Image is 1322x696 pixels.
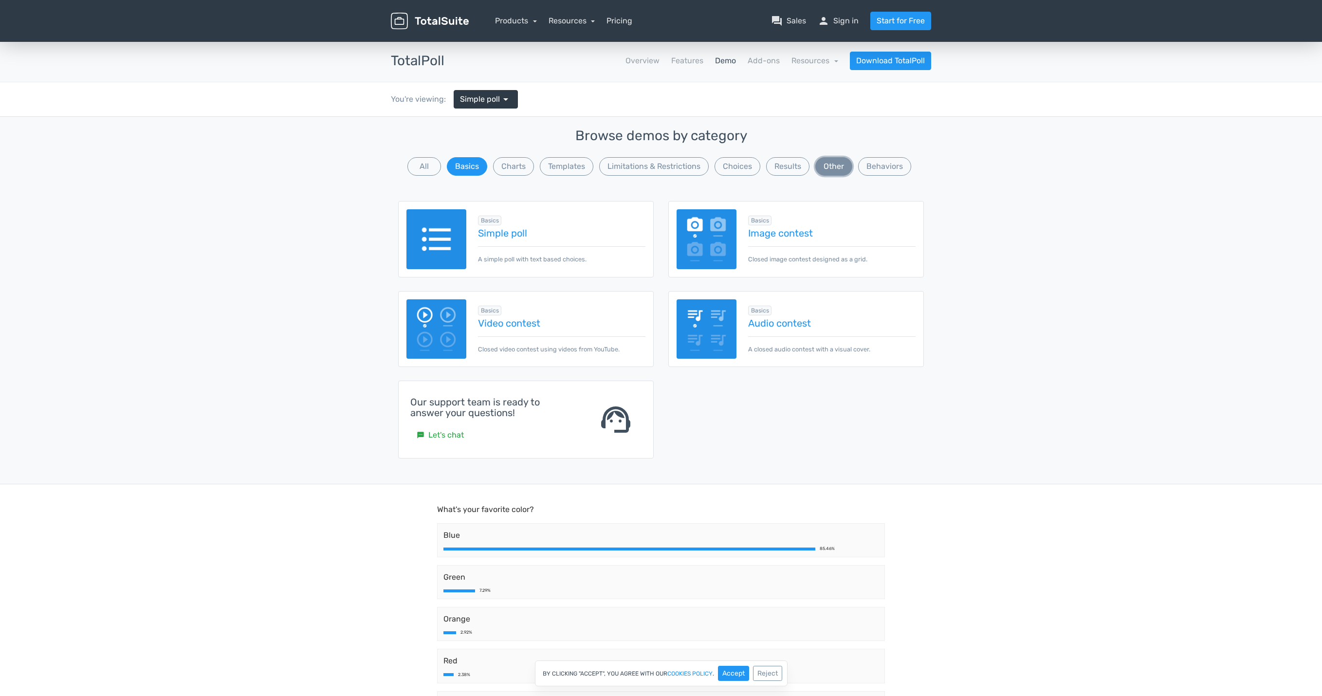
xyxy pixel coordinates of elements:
div: 2.92% [460,146,472,150]
span: Blue [443,45,879,57]
div: 85.46% [820,62,835,67]
a: Overview [625,55,660,67]
p: Closed image contest designed as a grid. [748,246,916,264]
button: Results [766,157,809,176]
img: TotalSuite for WordPress [391,13,469,30]
span: question_answer [771,15,783,27]
a: question_answerSales [771,15,806,27]
img: video-poll.png.webp [406,299,466,359]
a: Simple poll [478,228,645,238]
a: Audio contest [748,318,916,329]
div: By clicking "Accept", you agree with our . [535,660,788,686]
span: support_agent [598,402,633,437]
span: Green [443,87,879,99]
a: cookies policy [667,671,713,677]
a: Video contest [478,318,645,329]
span: Simple poll [460,93,500,105]
p: A simple poll with text based choices. [478,246,645,264]
a: Image contest [748,228,916,238]
a: Features [671,55,703,67]
p: What's your favorite color? [437,19,885,31]
button: All [407,157,441,176]
span: Browse all in Basics [478,306,502,315]
p: Closed video contest using videos from YouTube. [478,336,645,354]
a: Resources [549,16,595,25]
button: Reject [753,666,782,681]
button: Behaviors [858,157,911,176]
a: Products [495,16,537,25]
small: sms [417,431,424,439]
img: audio-poll.png.webp [677,299,736,359]
a: Add-ons [748,55,780,67]
button: Basics [447,157,487,176]
span: Red [443,171,879,183]
a: Resources [791,56,838,65]
a: personSign in [818,15,859,27]
button: Other [815,157,852,176]
img: image-poll.png.webp [677,209,736,269]
span: Browse all in Basics [478,216,502,225]
a: Simple poll arrow_drop_down [454,90,518,109]
span: arrow_drop_down [500,93,512,105]
a: smsLet's chat [410,426,470,444]
span: Browse all in Basics [748,306,772,315]
h3: Browse demos by category [398,128,924,144]
p: A closed audio contest with a visual cover. [748,336,916,354]
button: Accept [718,666,749,681]
span: Purple [443,213,879,225]
a: Pricing [606,15,632,27]
a: Start for Free [870,12,931,30]
img: text-poll.png.webp [406,209,466,269]
div: 1.95% [456,230,467,235]
a: Demo [715,55,736,67]
button: Limitations & Restrictions [599,157,709,176]
div: 2.38% [458,188,470,193]
h4: Our support team is ready to answer your questions! [410,397,574,418]
button: Templates [540,157,593,176]
span: person [818,15,829,27]
span: Orange [443,129,879,141]
button: Choices [715,157,760,176]
button: Charts [493,157,534,176]
div: 7.29% [479,104,491,109]
h3: TotalPoll [391,54,444,69]
a: Download TotalPoll [850,52,931,70]
div: You're viewing: [391,93,454,105]
span: Browse all in Basics [748,216,772,225]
